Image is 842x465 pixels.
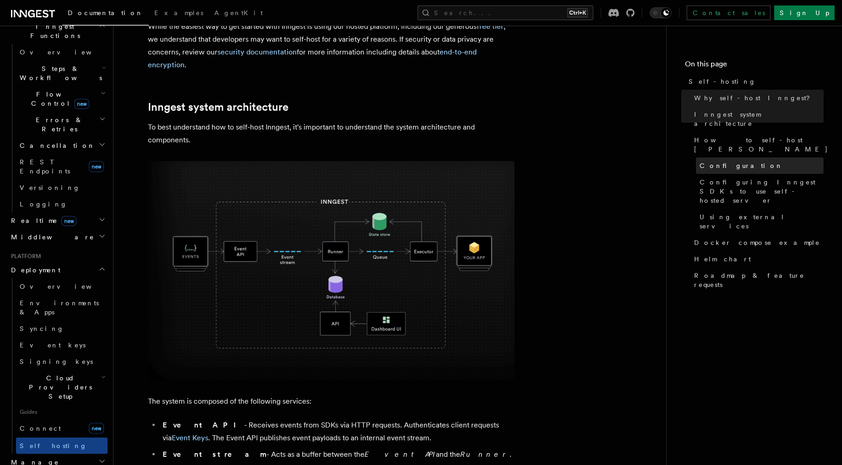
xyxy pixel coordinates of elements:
[160,448,515,461] li: - Acts as a buffer between the and the .
[694,238,820,247] span: Docker compose example
[685,73,824,90] a: Self-hosting
[690,267,824,293] a: Roadmap & feature requests
[650,7,672,18] button: Toggle dark mode
[154,9,203,16] span: Examples
[68,9,143,16] span: Documentation
[16,112,108,137] button: Errors & Retries
[16,90,101,108] span: Flow Control
[461,450,510,459] em: Runner
[20,158,70,175] span: REST Endpoints
[89,423,104,434] span: new
[7,22,99,40] span: Inngest Functions
[7,18,108,44] button: Inngest Functions
[16,179,108,196] a: Versioning
[477,22,504,31] a: free tier
[16,196,108,212] a: Logging
[20,425,61,432] span: Connect
[20,49,114,56] span: Overview
[16,353,108,370] a: Signing keys
[567,8,588,17] kbd: Ctrl+K
[149,3,209,25] a: Examples
[418,5,593,20] button: Search...Ctrl+K
[696,174,824,209] a: Configuring Inngest SDKs to use self-hosted server
[16,419,108,438] a: Connectnew
[61,216,76,226] span: new
[62,3,149,26] a: Documentation
[690,132,824,157] a: How to self-host [PERSON_NAME]
[148,395,515,408] p: The system is composed of the following services:
[700,161,783,170] span: Configuration
[689,77,756,86] span: Self-hosting
[694,93,816,103] span: Why self-host Inngest?
[16,115,99,134] span: Errors & Retries
[696,157,824,174] a: Configuration
[694,254,751,264] span: Helm chart
[20,341,86,349] span: Event keys
[16,405,108,419] span: Guides
[16,60,108,86] button: Steps & Workflows
[7,216,76,225] span: Realtime
[7,278,108,454] div: Deployment
[148,121,515,146] p: To best understand how to self-host Inngest, it's important to understand the system architecture...
[16,370,108,405] button: Cloud Providers Setup
[7,44,108,212] div: Inngest Functions
[148,20,515,71] p: While the easiest way to get started with Inngest is using our hosted platform, including our gen...
[160,419,515,444] li: - Receives events from SDKs via HTTP requests. Authenticates client requests via . The Event API ...
[700,212,824,231] span: Using external services
[7,265,60,275] span: Deployment
[148,101,289,114] a: Inngest system architecture
[20,358,93,365] span: Signing keys
[163,450,267,459] strong: Event stream
[16,295,108,320] a: Environments & Apps
[16,373,101,401] span: Cloud Providers Setup
[7,262,108,278] button: Deployment
[20,299,99,316] span: Environments & Apps
[20,442,87,449] span: Self hosting
[20,184,80,191] span: Versioning
[16,320,108,337] a: Syncing
[209,3,268,25] a: AgentKit
[690,90,824,106] a: Why self-host Inngest?
[218,48,297,56] a: security documentation
[694,271,824,289] span: Roadmap & feature requests
[74,99,89,109] span: new
[7,229,108,245] button: Middleware
[16,278,108,295] a: Overview
[687,5,771,20] a: Contact sales
[16,44,108,60] a: Overview
[7,253,41,260] span: Platform
[16,86,108,112] button: Flow Controlnew
[20,325,64,332] span: Syncing
[365,450,436,459] em: Event API
[16,337,108,353] a: Event keys
[774,5,835,20] a: Sign Up
[690,234,824,251] a: Docker compose example
[16,154,108,179] a: REST Endpointsnew
[214,9,263,16] span: AgentKit
[16,64,102,82] span: Steps & Workflows
[89,161,104,172] span: new
[694,110,824,128] span: Inngest system architecture
[16,438,108,454] a: Self hosting
[172,433,209,442] a: Event Keys
[696,209,824,234] a: Using external services
[700,178,824,205] span: Configuring Inngest SDKs to use self-hosted server
[685,59,824,73] h4: On this page
[163,421,244,429] strong: Event API
[690,251,824,267] a: Helm chart
[20,200,67,208] span: Logging
[148,161,515,380] img: Inngest system architecture diagram
[16,141,95,150] span: Cancellation
[20,283,114,290] span: Overview
[16,137,108,154] button: Cancellation
[7,212,108,229] button: Realtimenew
[694,135,828,154] span: How to self-host [PERSON_NAME]
[7,232,94,242] span: Middleware
[690,106,824,132] a: Inngest system architecture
